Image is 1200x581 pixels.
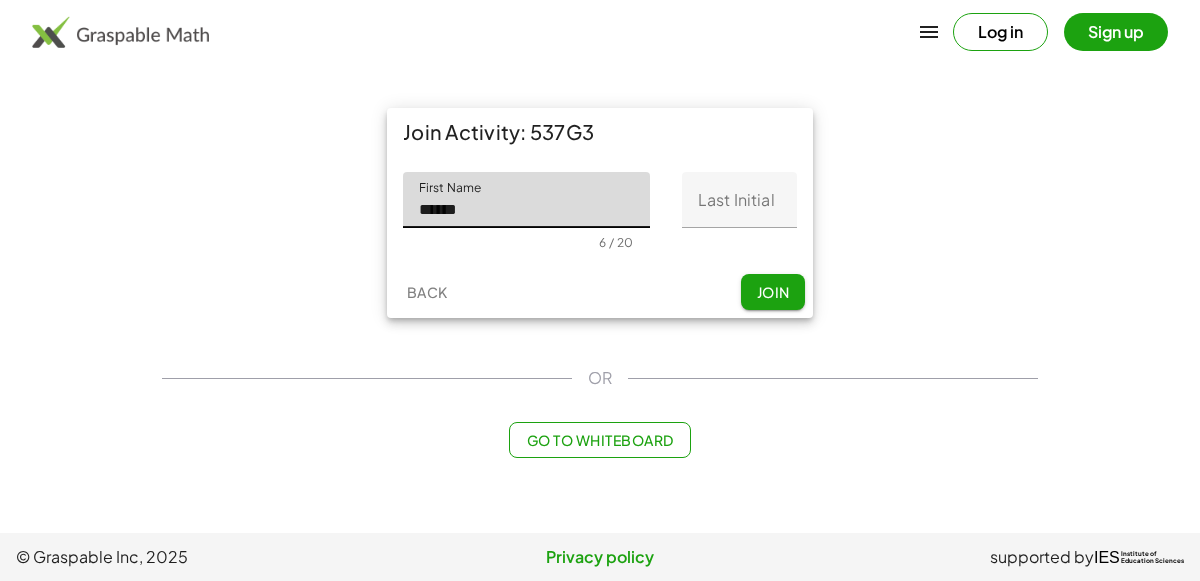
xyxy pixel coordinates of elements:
[741,274,805,310] button: Join
[387,108,813,156] div: Join Activity: 537G3
[526,431,673,449] span: Go to Whiteboard
[1121,551,1184,565] span: Institute of Education Sciences
[588,366,612,390] span: OR
[1064,13,1168,51] button: Sign up
[405,545,794,569] a: Privacy policy
[990,545,1094,569] span: supported by
[599,235,633,250] div: 6 / 20
[509,422,690,458] button: Go to Whiteboard
[395,274,459,310] button: Back
[1094,545,1184,569] a: IESInstitute ofEducation Sciences
[953,13,1048,51] button: Log in
[756,283,789,301] span: Join
[1094,548,1120,567] span: IES
[406,283,447,301] span: Back
[16,545,405,569] span: © Graspable Inc, 2025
